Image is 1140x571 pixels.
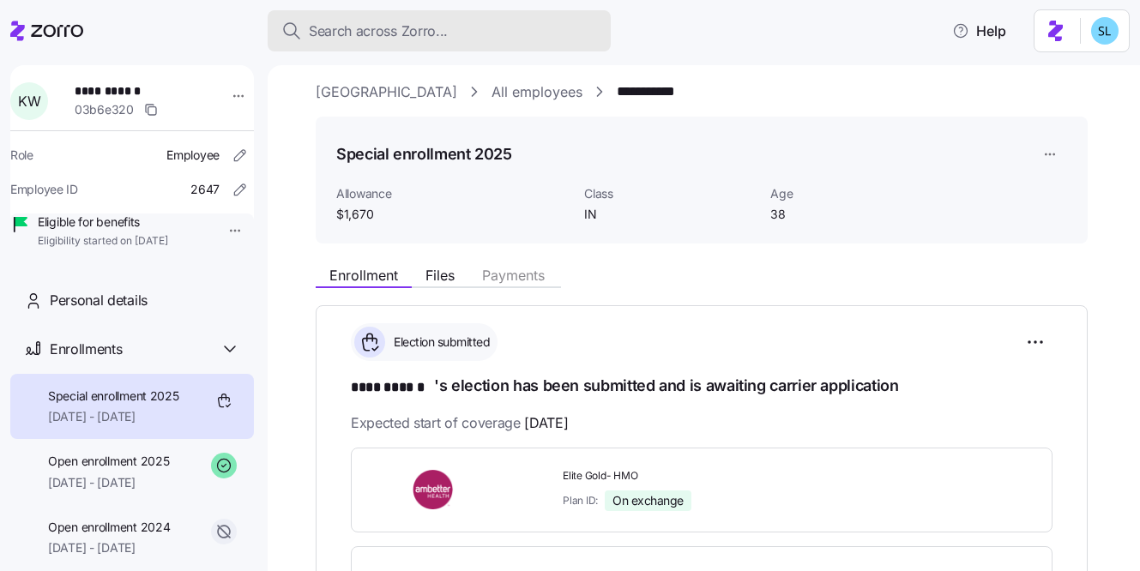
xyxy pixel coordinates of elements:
[336,185,570,202] span: Allowance
[166,147,220,164] span: Employee
[18,94,40,108] span: K W
[389,334,490,351] span: Election submitted
[425,268,455,282] span: Files
[48,539,170,556] span: [DATE] - [DATE]
[190,181,220,198] span: 2647
[38,213,168,231] span: Eligible for benefits
[770,185,943,202] span: Age
[50,290,148,311] span: Personal details
[10,181,78,198] span: Employee ID
[48,474,169,491] span: [DATE] - [DATE]
[1091,17,1119,45] img: 7c620d928e46699fcfb78cede4daf1d1
[75,101,134,118] span: 03b6e320
[38,234,168,249] span: Eligibility started on [DATE]
[563,469,863,484] span: Elite Gold- HMO
[524,412,568,434] span: [DATE]
[492,81,582,103] a: All employees
[316,81,457,103] a: [GEOGRAPHIC_DATA]
[336,206,570,223] span: $1,670
[938,14,1020,48] button: Help
[48,408,179,425] span: [DATE] - [DATE]
[952,21,1006,41] span: Help
[309,21,448,42] span: Search across Zorro...
[372,470,496,509] img: Ambetter
[48,519,170,536] span: Open enrollment 2024
[770,206,943,223] span: 38
[50,339,122,360] span: Enrollments
[268,10,611,51] button: Search across Zorro...
[10,147,33,164] span: Role
[48,388,179,405] span: Special enrollment 2025
[584,185,757,202] span: Class
[584,206,757,223] span: IN
[351,375,1053,399] h1: 's election has been submitted and is awaiting carrier application
[563,493,598,508] span: Plan ID:
[351,412,568,434] span: Expected start of coverage
[336,143,512,165] h1: Special enrollment 2025
[329,268,398,282] span: Enrollment
[48,453,169,470] span: Open enrollment 2025
[612,493,684,508] span: On exchange
[482,268,545,282] span: Payments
